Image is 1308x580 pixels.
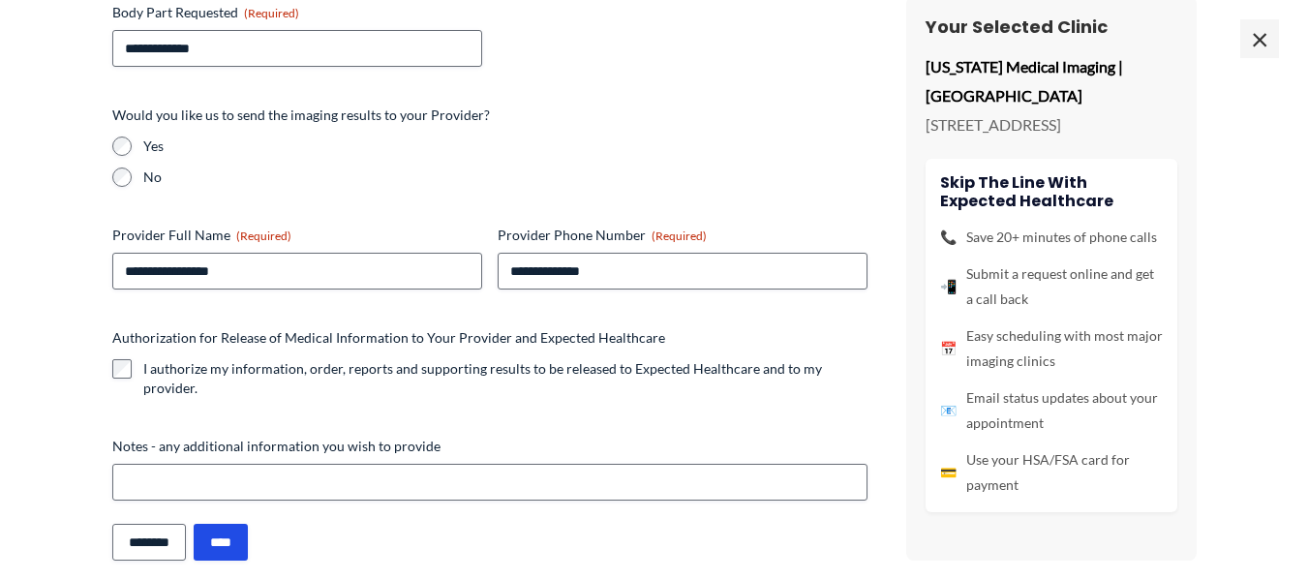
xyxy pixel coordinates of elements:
span: 📧 [940,398,957,423]
span: (Required) [652,229,707,243]
li: Email status updates about your appointment [940,385,1163,436]
label: I authorize my information, order, reports and supporting results to be released to Expected Heal... [143,359,867,398]
label: Body Part Requested [112,3,482,22]
p: [US_STATE] Medical Imaging | [GEOGRAPHIC_DATA] [926,52,1177,109]
li: Submit a request online and get a call back [940,261,1163,312]
span: 💳 [940,460,957,485]
span: 📞 [940,225,957,250]
label: No [143,168,867,187]
p: [STREET_ADDRESS] [926,110,1177,139]
li: Use your HSA/FSA card for payment [940,447,1163,498]
label: Provider Full Name [112,226,482,245]
label: Yes [143,137,867,156]
label: Notes - any additional information you wish to provide [112,437,867,456]
legend: Would you like us to send the imaging results to your Provider? [112,106,490,125]
li: Save 20+ minutes of phone calls [940,225,1163,250]
span: (Required) [236,229,291,243]
span: (Required) [244,6,299,20]
legend: Authorization for Release of Medical Information to Your Provider and Expected Healthcare [112,328,665,348]
h3: Your Selected Clinic [926,15,1177,38]
span: 📲 [940,274,957,299]
label: Provider Phone Number [498,226,867,245]
span: × [1240,19,1279,58]
span: 📅 [940,336,957,361]
h4: Skip the line with Expected Healthcare [940,172,1163,209]
li: Easy scheduling with most major imaging clinics [940,323,1163,374]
